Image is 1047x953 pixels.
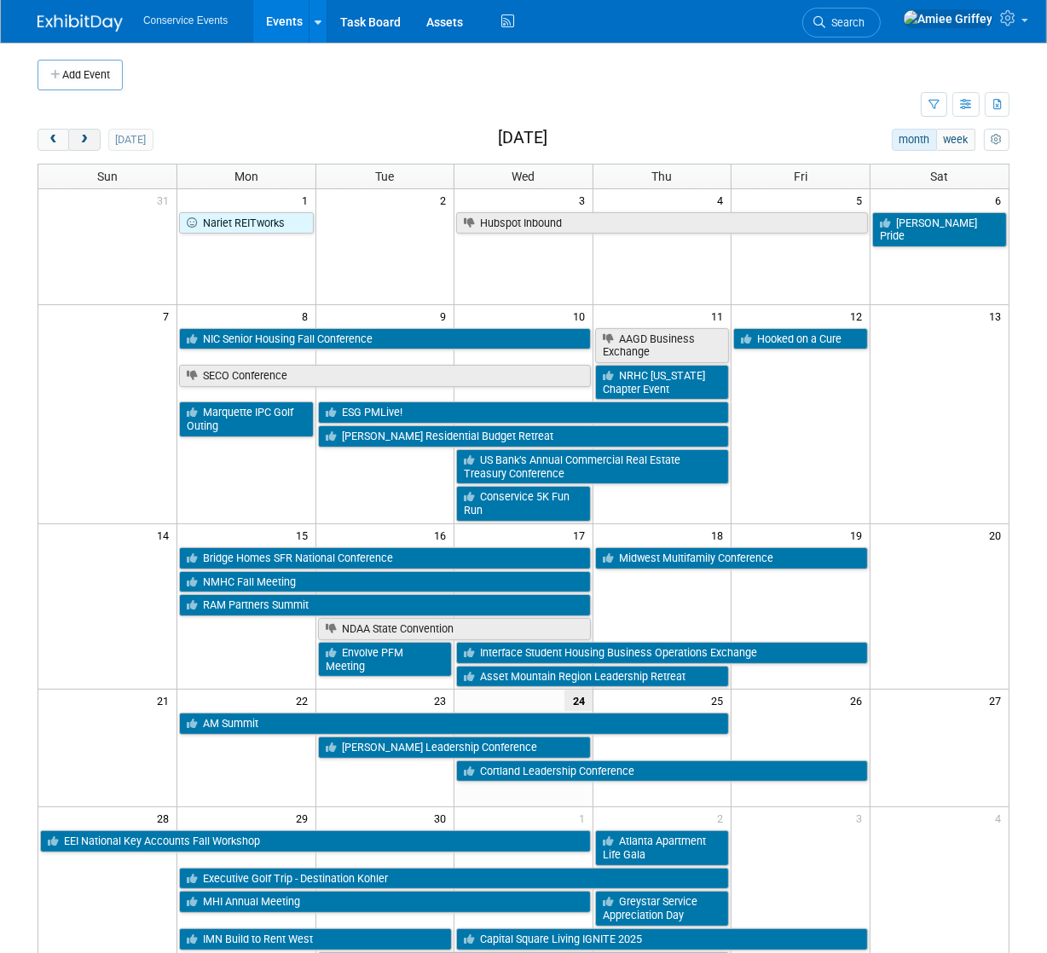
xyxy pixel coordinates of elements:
a: NRHC [US_STATE] Chapter Event [595,365,730,400]
img: Amiee Griffey [903,9,993,28]
span: 31 [155,189,176,211]
a: AAGD Business Exchange [595,328,730,363]
a: Cortland Leadership Conference [456,760,868,783]
a: US Bank’s Annual Commercial Real Estate Treasury Conference [456,449,729,484]
span: 9 [438,305,454,326]
span: 20 [987,524,1009,546]
span: 13 [987,305,1009,326]
span: 12 [848,305,870,326]
span: 8 [300,305,315,326]
a: RAM Partners Summit [179,594,591,616]
span: 4 [715,189,731,211]
span: Mon [234,170,258,183]
a: Atlanta Apartment Life Gala [595,830,730,865]
a: Executive Golf Trip - Destination Kohler [179,868,729,890]
span: 17 [571,524,593,546]
a: [PERSON_NAME] Leadership Conference [318,736,591,759]
img: ExhibitDay [38,14,123,32]
span: 1 [300,189,315,211]
span: 3 [577,189,593,211]
button: month [892,129,937,151]
a: ESG PMLive! [318,401,730,424]
span: 15 [294,524,315,546]
span: 5 [854,189,870,211]
span: 29 [294,807,315,829]
span: 22 [294,690,315,711]
a: Marquette IPC Golf Outing [179,401,314,436]
a: MHI Annual Meeting [179,891,591,913]
span: 30 [432,807,454,829]
span: 24 [564,690,593,711]
span: 19 [848,524,870,546]
a: NDAA State Convention [318,618,591,640]
a: Hubspot Inbound [456,212,868,234]
span: 27 [987,690,1009,711]
a: SECO Conference [179,365,591,387]
span: 2 [715,807,731,829]
button: Add Event [38,60,123,90]
span: 1 [577,807,593,829]
a: IMN Build to Rent West [179,928,452,950]
a: Interface Student Housing Business Operations Exchange [456,642,868,664]
h2: [DATE] [498,129,547,147]
span: 28 [155,807,176,829]
span: 14 [155,524,176,546]
span: Search [825,16,865,29]
a: EEI National Key Accounts Fall Workshop [40,830,591,852]
a: Envolve PFM Meeting [318,642,453,677]
a: Bridge Homes SFR National Conference [179,547,591,569]
i: Personalize Calendar [991,135,1002,146]
button: [DATE] [108,129,153,151]
span: 11 [709,305,731,326]
a: Conservice 5K Fun Run [456,486,591,521]
span: 25 [709,690,731,711]
span: 18 [709,524,731,546]
a: NIC Senior Housing Fall Conference [179,328,591,350]
span: 21 [155,690,176,711]
span: 2 [438,189,454,211]
span: Fri [794,170,807,183]
span: 16 [432,524,454,546]
span: 6 [993,189,1009,211]
span: Thu [652,170,673,183]
a: Search [802,8,881,38]
a: [PERSON_NAME] Pride [872,212,1007,247]
span: 7 [161,305,176,326]
a: Capital Square Living IGNITE 2025 [456,928,868,950]
a: Midwest Multifamily Conference [595,547,868,569]
span: Wed [512,170,535,183]
span: 23 [432,690,454,711]
a: NMHC Fall Meeting [179,571,591,593]
button: prev [38,129,69,151]
a: Asset Mountain Region Leadership Retreat [456,666,729,688]
a: AM Summit [179,713,729,735]
span: 4 [993,807,1009,829]
a: [PERSON_NAME] Residential Budget Retreat [318,425,730,448]
button: next [68,129,100,151]
span: 26 [848,690,870,711]
span: Sat [930,170,948,183]
button: myCustomButton [984,129,1009,151]
button: week [936,129,975,151]
span: Sun [97,170,118,183]
span: 3 [854,807,870,829]
a: Nariet REITworks [179,212,314,234]
span: 10 [571,305,593,326]
span: Tue [375,170,394,183]
span: Conservice Events [143,14,228,26]
a: Greystar Service Appreciation Day [595,891,730,926]
a: Hooked on a Cure [733,328,868,350]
